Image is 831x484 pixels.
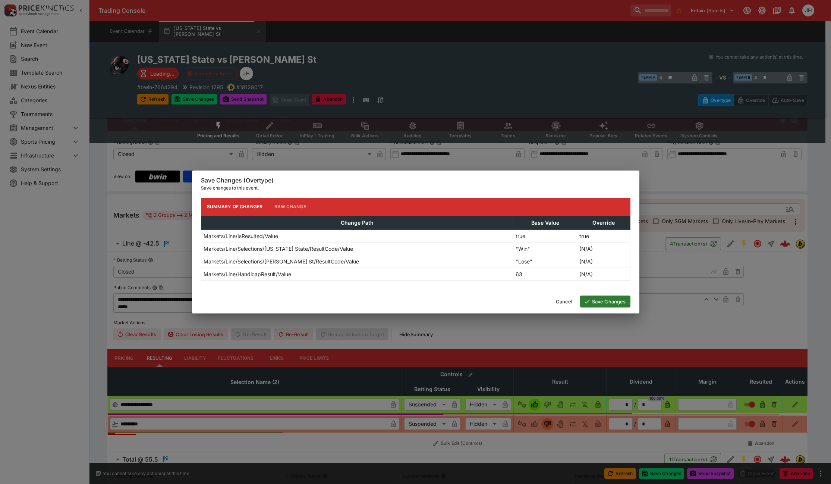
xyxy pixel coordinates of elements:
[201,198,269,216] button: Summary of Changes
[551,296,577,307] button: Cancel
[577,216,630,229] th: Override
[577,242,630,255] td: (N/A)
[204,245,353,253] p: Markets/Line/Selections/[US_STATE] State/ResultCode/Value
[577,255,630,268] td: (N/A)
[577,229,630,242] td: true
[580,296,630,307] button: Save Changes
[513,268,577,280] td: 63
[204,270,291,278] p: Markets/Line/HandicapResult/Value
[201,216,513,229] th: Change Path
[204,257,359,265] p: Markets/Line/Selections/[PERSON_NAME] St/ResultCode/Value
[577,268,630,280] td: (N/A)
[268,198,312,216] button: Raw Change
[513,216,577,229] th: Base Value
[513,242,577,255] td: "Win"
[201,177,630,184] h6: Save Changes (Overtype)
[201,184,630,192] p: Save changes to this event.
[513,255,577,268] td: "Lose"
[513,229,577,242] td: true
[204,232,278,240] p: Markets/Line/IsResulted/Value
